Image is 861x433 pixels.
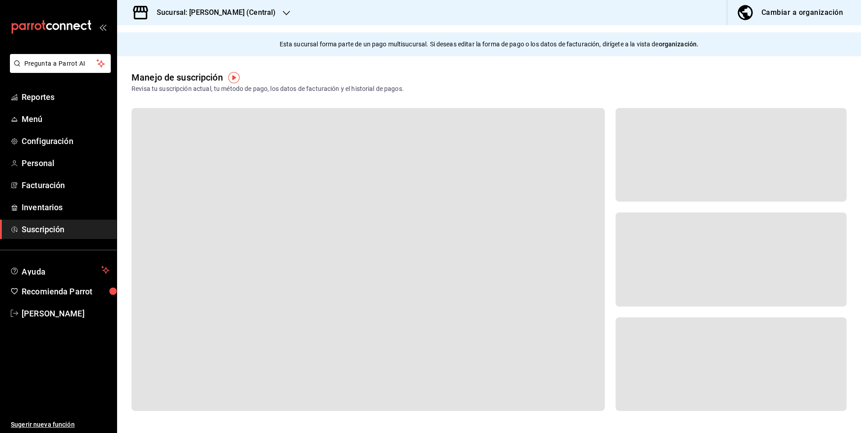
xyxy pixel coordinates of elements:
div: Manejo de suscripción [131,71,223,84]
button: open_drawer_menu [99,23,106,31]
strong: organización. [659,41,699,48]
div: Esta sucursal forma parte de un pago multisucursal. Si deseas editar la forma de pago o los datos... [117,32,861,56]
img: Tooltip marker [228,72,240,83]
span: Reportes [22,91,109,103]
span: Suscripción [22,223,109,235]
div: Cambiar a organización [761,6,843,19]
div: Revisa tu suscripción actual, tu método de pago, los datos de facturación y el historial de pagos. [131,84,404,94]
span: Configuración [22,135,109,147]
a: Pregunta a Parrot AI [6,65,111,75]
button: Pregunta a Parrot AI [10,54,111,73]
h3: Sucursal: [PERSON_NAME] (Central) [150,7,276,18]
span: Facturación [22,179,109,191]
span: Pregunta a Parrot AI [24,59,97,68]
span: Sugerir nueva función [11,420,109,429]
span: Personal [22,157,109,169]
span: Inventarios [22,201,109,213]
span: [PERSON_NAME] [22,307,109,320]
span: Menú [22,113,109,125]
span: Recomienda Parrot [22,285,109,298]
span: Ayuda [22,265,98,275]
